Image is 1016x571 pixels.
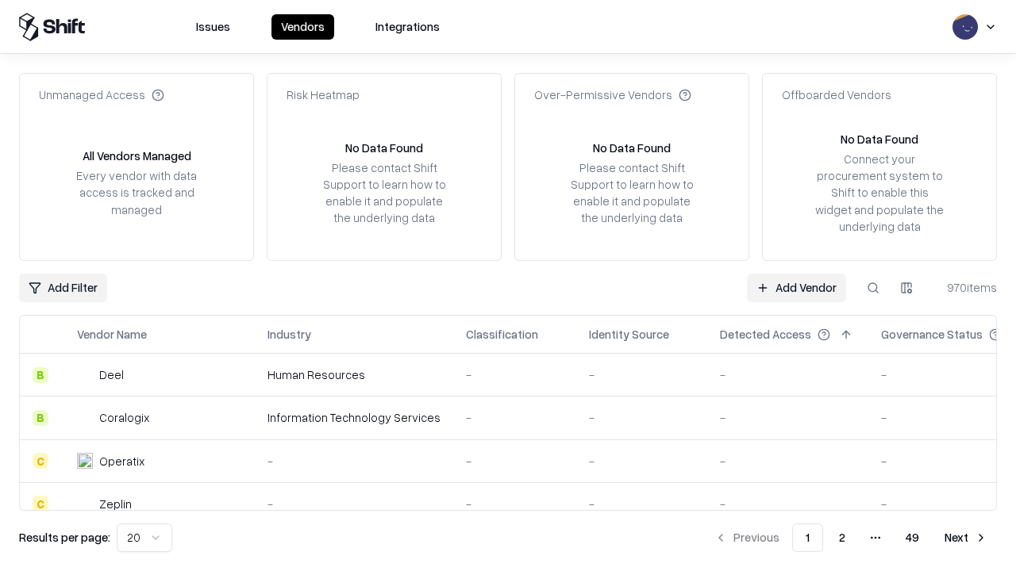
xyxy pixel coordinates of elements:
div: Deel [99,366,124,383]
div: - [466,366,564,383]
div: Every vendor with data access is tracked and managed [71,167,202,217]
div: No Data Found [593,140,671,156]
button: Issues [187,14,240,40]
div: Unmanaged Access [39,86,164,103]
div: - [589,453,695,469]
div: No Data Found [841,131,918,148]
button: 1 [792,523,823,552]
div: Risk Heatmap [287,86,360,103]
div: 970 items [933,279,997,296]
div: Vendor Name [77,326,147,343]
button: Vendors [271,14,334,40]
div: Human Resources [267,366,441,383]
img: Operatix [77,453,93,469]
div: Classification [466,326,538,343]
div: Detected Access [720,326,811,343]
div: Governance Status [881,326,983,343]
div: - [589,366,695,383]
div: Identity Source [589,326,669,343]
button: Add Filter [19,274,107,302]
div: Coralogix [99,409,149,426]
div: - [267,496,441,512]
div: - [267,453,441,469]
div: - [466,409,564,426]
div: Over-Permissive Vendors [534,86,691,103]
img: Deel [77,367,93,383]
div: Offboarded Vendors [782,86,891,103]
div: Please contact Shift Support to learn how to enable it and populate the underlying data [318,159,450,227]
div: Operatix [99,453,144,469]
div: All Vendors Managed [83,148,191,164]
button: 49 [893,523,932,552]
nav: pagination [705,523,997,552]
div: No Data Found [345,140,423,156]
div: C [33,453,48,469]
div: - [720,366,856,383]
div: - [589,409,695,426]
div: - [589,496,695,512]
button: 2 [826,523,858,552]
img: Zeplin [77,496,93,512]
div: Zeplin [99,496,132,512]
button: Next [935,523,997,552]
div: Connect your procurement system to Shift to enable this widget and populate the underlying data [814,151,945,235]
a: Add Vendor [747,274,846,302]
div: B [33,410,48,426]
button: Integrations [366,14,449,40]
div: C [33,496,48,512]
div: - [720,409,856,426]
div: Please contact Shift Support to learn how to enable it and populate the underlying data [566,159,698,227]
div: Industry [267,326,311,343]
img: Coralogix [77,410,93,426]
div: B [33,367,48,383]
p: Results per page: [19,529,110,546]
div: - [720,496,856,512]
div: Information Technology Services [267,409,441,426]
div: - [720,453,856,469]
div: - [466,453,564,469]
div: - [466,496,564,512]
